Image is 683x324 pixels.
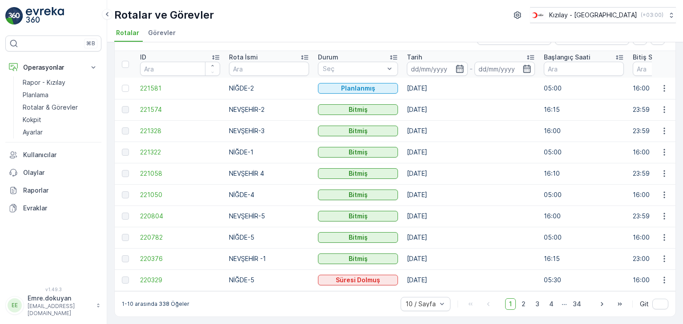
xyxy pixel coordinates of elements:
[140,254,220,263] a: 220376
[23,150,98,159] p: Kullanıcılar
[225,78,313,99] td: NİĞDE-2
[318,104,398,115] button: Bitmiş
[140,233,220,242] span: 220782
[140,62,220,76] input: Ara
[539,163,628,184] td: 16:10
[225,120,313,142] td: NEVŞEHİR-3
[140,126,220,135] a: 221328
[544,62,624,76] input: Ara
[122,85,129,92] div: Toggle Row Selected
[349,105,368,114] p: Bitmiş
[549,11,637,20] p: Kızılay - [GEOGRAPHIC_DATA]
[140,148,220,157] span: 221322
[122,106,129,113] div: Toggle Row Selected
[229,53,258,62] p: Rota İsmi
[402,120,539,142] td: [DATE]
[402,163,539,184] td: [DATE]
[545,298,558,310] span: 4
[140,169,220,178] a: 221058
[122,300,189,308] p: 1-10 arasında 338 Öğeler
[407,53,422,62] p: Tarih
[318,275,398,285] button: Süresi Dolmuş
[28,303,92,317] p: [EMAIL_ADDRESS][DOMAIN_NAME]
[318,211,398,221] button: Bitmiş
[23,128,43,137] p: Ayarlar
[539,78,628,99] td: 05:00
[474,62,535,76] input: dd/mm/yyyy
[116,28,139,37] span: Rotalar
[140,105,220,114] a: 221574
[402,269,539,291] td: [DATE]
[19,126,101,138] a: Ayarlar
[640,300,649,308] span: Git
[539,227,628,248] td: 05:00
[562,298,567,310] p: ...
[122,149,129,156] div: Toggle Row Selected
[140,53,146,62] p: ID
[122,234,129,241] div: Toggle Row Selected
[318,53,338,62] p: Durum
[140,84,220,93] a: 221581
[402,184,539,205] td: [DATE]
[140,212,220,221] a: 220804
[5,199,101,217] a: Evraklar
[5,59,101,76] button: Operasyonlar
[23,63,84,72] p: Operasyonlar
[23,186,98,195] p: Raporlar
[505,298,516,310] span: 1
[341,84,375,93] p: Planlanmış
[19,101,101,114] a: Rotalar & Görevler
[539,142,628,163] td: 05:00
[19,76,101,89] a: Rapor - Kızılay
[539,184,628,205] td: 05:00
[225,184,313,205] td: NİĞDE-4
[225,205,313,227] td: NEVŞEHİR-5
[531,298,543,310] span: 3
[318,253,398,264] button: Bitmiş
[539,120,628,142] td: 16:00
[530,10,546,20] img: k%C4%B1z%C4%B1lay_D5CCths_t1JZB0k.png
[539,99,628,120] td: 16:15
[5,164,101,182] a: Olaylar
[402,142,539,163] td: [DATE]
[225,142,313,163] td: NİĞDE-1
[23,78,65,87] p: Rapor - Kızılay
[19,114,101,126] a: Kokpit
[122,191,129,198] div: Toggle Row Selected
[539,269,628,291] td: 05:30
[349,126,368,135] p: Bitmiş
[402,99,539,120] td: [DATE]
[402,205,539,227] td: [DATE]
[349,212,368,221] p: Bitmiş
[23,115,41,124] p: Kokpit
[140,190,220,199] a: 221050
[530,7,676,23] button: Kızılay - [GEOGRAPHIC_DATA](+03:00)
[225,227,313,248] td: NİĞDE-5
[349,148,368,157] p: Bitmiş
[318,190,398,200] button: Bitmiş
[336,276,380,284] p: Süresi Dolmuş
[86,40,95,47] p: ⌘B
[122,255,129,262] div: Toggle Row Selected
[402,227,539,248] td: [DATE]
[114,8,214,22] p: Rotalar ve Görevler
[140,276,220,284] a: 220329
[5,287,101,292] span: v 1.49.3
[5,146,101,164] a: Kullanıcılar
[225,99,313,120] td: NEVŞEHİR-2
[122,213,129,220] div: Toggle Row Selected
[23,204,98,213] p: Evraklar
[5,182,101,199] a: Raporlar
[641,12,663,19] p: ( +03:00 )
[544,53,591,62] p: Başlangıç Saati
[569,298,585,310] span: 34
[148,28,176,37] span: Görevler
[229,62,309,76] input: Ara
[5,7,23,25] img: logo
